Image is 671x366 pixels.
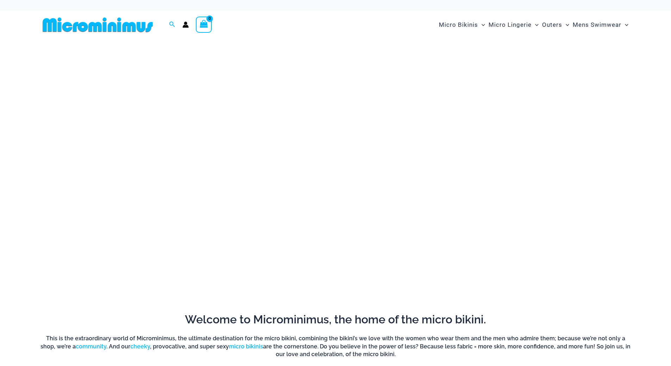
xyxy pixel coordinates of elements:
[562,16,569,34] span: Menu Toggle
[478,16,485,34] span: Menu Toggle
[573,16,621,34] span: Mens Swimwear
[182,21,189,28] a: Account icon link
[196,17,212,33] a: View Shopping Cart, empty
[621,16,628,34] span: Menu Toggle
[40,335,632,358] h6: This is the extraordinary world of Microminimus, the ultimate destination for the micro bikini, c...
[571,14,630,36] a: Mens SwimwearMenu ToggleMenu Toggle
[130,343,150,350] a: cheeky
[229,343,263,350] a: micro bikinis
[436,13,632,37] nav: Site Navigation
[542,16,562,34] span: Outers
[439,16,478,34] span: Micro Bikinis
[532,16,539,34] span: Menu Toggle
[40,17,156,33] img: MM SHOP LOGO FLAT
[169,20,175,29] a: Search icon link
[489,16,532,34] span: Micro Lingerie
[40,312,632,327] h2: Welcome to Microminimus, the home of the micro bikini.
[487,14,540,36] a: Micro LingerieMenu ToggleMenu Toggle
[76,343,106,350] a: community
[437,14,487,36] a: Micro BikinisMenu ToggleMenu Toggle
[540,14,571,36] a: OutersMenu ToggleMenu Toggle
